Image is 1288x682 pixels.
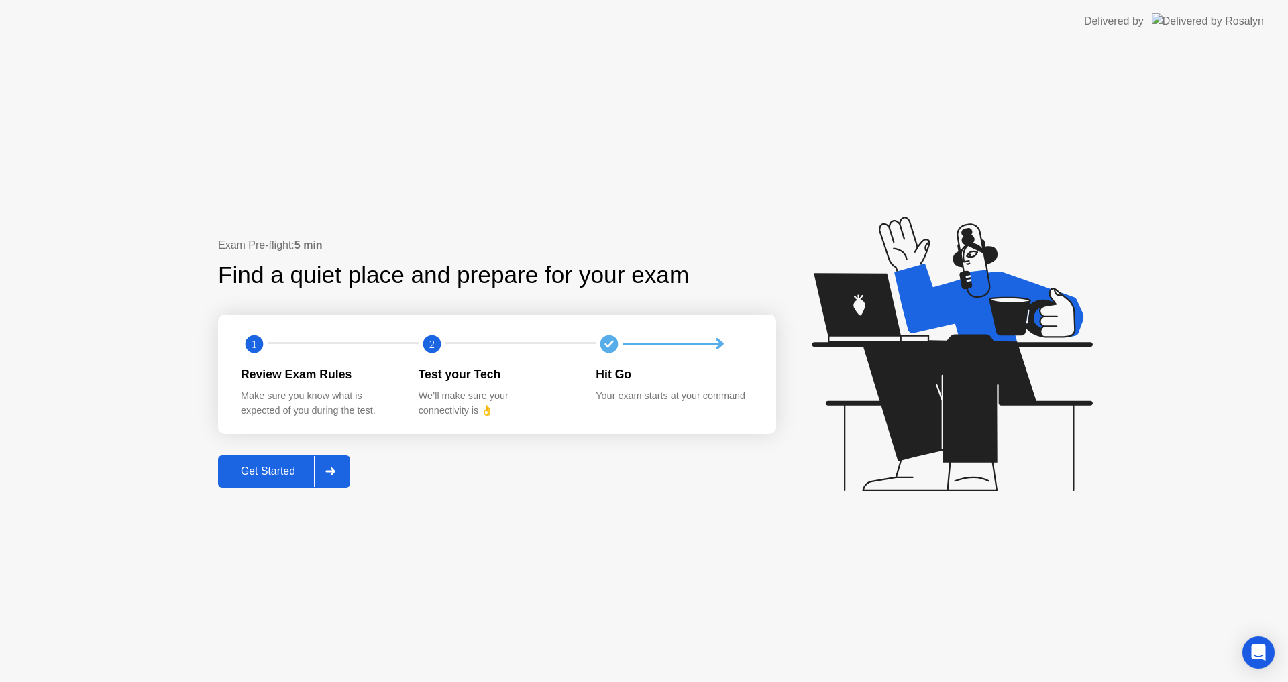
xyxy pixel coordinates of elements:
div: Review Exam Rules [241,365,397,383]
text: 1 [252,337,257,350]
div: Delivered by [1084,13,1144,30]
b: 5 min [294,239,323,251]
button: Get Started [218,455,350,488]
div: We’ll make sure your connectivity is 👌 [419,389,575,418]
div: Hit Go [596,365,752,383]
div: Get Started [222,465,314,477]
div: Open Intercom Messenger [1242,636,1275,669]
text: 2 [429,337,435,350]
div: Find a quiet place and prepare for your exam [218,258,691,293]
div: Make sure you know what is expected of you during the test. [241,389,397,418]
img: Delivered by Rosalyn [1152,13,1264,29]
div: Your exam starts at your command [596,389,752,404]
div: Test your Tech [419,365,575,383]
div: Exam Pre-flight: [218,237,776,253]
